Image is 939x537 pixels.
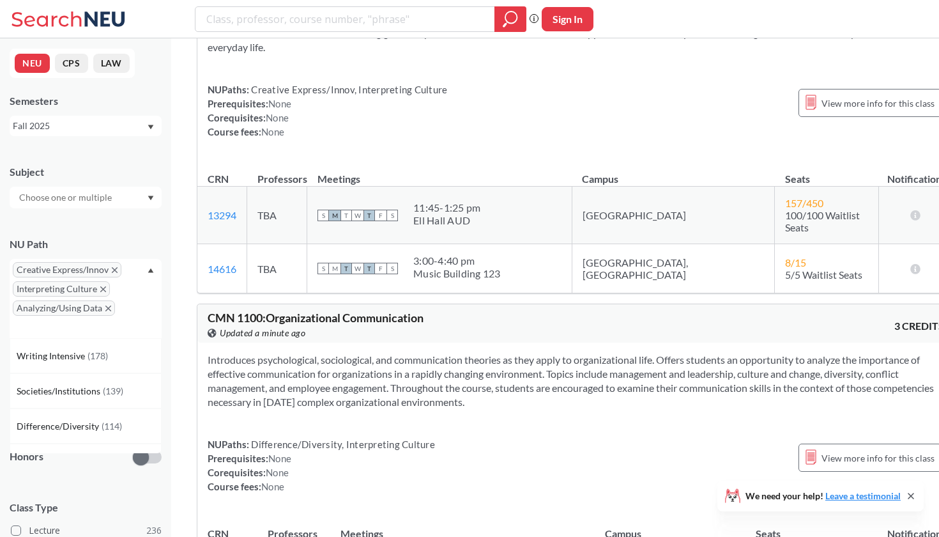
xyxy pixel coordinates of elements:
[825,490,901,501] a: Leave a testimonial
[317,210,329,221] span: S
[13,300,115,316] span: Analyzing/Using DataX to remove pill
[542,7,593,31] button: Sign In
[821,95,935,111] span: View more info for this class
[340,210,352,221] span: T
[821,450,935,466] span: View more info for this class
[494,6,526,32] div: magnifying glass
[13,262,121,277] span: Creative Express/InnovX to remove pill
[572,187,774,244] td: [GEOGRAPHIC_DATA]
[261,481,284,492] span: None
[148,125,154,130] svg: Dropdown arrow
[102,421,122,432] span: ( 114 )
[785,256,806,268] span: 8 / 15
[413,267,501,280] div: Music Building 123
[103,385,123,396] span: ( 139 )
[329,263,340,274] span: M
[10,259,162,338] div: Creative Express/InnovX to remove pillInterpreting CultureX to remove pillAnalyzing/Using DataX t...
[148,268,154,273] svg: Dropdown arrow
[247,244,307,293] td: TBA
[17,384,103,398] span: Societies/Institutions
[55,54,88,73] button: CPS
[10,501,162,515] span: Class Type
[329,210,340,221] span: M
[266,467,289,478] span: None
[105,306,111,311] svg: X to remove pill
[785,268,862,281] span: 5/5 Waitlist Seats
[148,196,154,201] svg: Dropdown arrow
[413,254,501,267] div: 3:00 - 4:40 pm
[261,126,284,137] span: None
[413,201,480,214] div: 11:45 - 1:25 pm
[88,350,108,361] span: ( 178 )
[205,8,485,30] input: Class, professor, course number, "phrase"
[17,419,102,433] span: Difference/Diversity
[745,492,901,501] span: We need your help!
[112,267,118,273] svg: X to remove pill
[13,281,110,297] span: Interpreting CultureX to remove pill
[208,263,236,275] a: 14616
[386,210,398,221] span: S
[208,437,435,494] div: NUPaths: Prerequisites: Corequisites: Course fees:
[247,187,307,244] td: TBA
[775,159,879,187] th: Seats
[15,54,50,73] button: NEU
[100,286,106,292] svg: X to remove pill
[375,263,386,274] span: F
[247,159,307,187] th: Professors
[317,263,329,274] span: S
[413,214,480,227] div: Ell Hall AUD
[375,210,386,221] span: F
[208,311,424,325] span: CMN 1100 : Organizational Communication
[386,263,398,274] span: S
[10,116,162,136] div: Fall 2025Dropdown arrow
[13,190,120,205] input: Choose one or multiple
[268,98,291,109] span: None
[249,439,435,450] span: Difference/Diversity, Interpreting Culture
[13,119,146,133] div: Fall 2025
[10,449,43,464] p: Honors
[572,244,774,293] td: [GEOGRAPHIC_DATA], [GEOGRAPHIC_DATA]
[785,197,823,209] span: 157 / 450
[208,172,229,186] div: CRN
[10,237,162,251] div: NU Path
[93,54,130,73] button: LAW
[17,349,88,363] span: Writing Intensive
[10,94,162,108] div: Semesters
[208,209,236,221] a: 13294
[249,84,447,95] span: Creative Express/Innov, Interpreting Culture
[340,263,352,274] span: T
[220,326,305,340] span: Updated a minute ago
[268,453,291,464] span: None
[503,10,518,28] svg: magnifying glass
[572,159,774,187] th: Campus
[208,82,447,139] div: NUPaths: Prerequisites: Corequisites: Course fees:
[352,263,363,274] span: W
[10,187,162,208] div: Dropdown arrow
[363,210,375,221] span: T
[785,209,860,233] span: 100/100 Waitlist Seats
[266,112,289,123] span: None
[363,263,375,274] span: T
[307,159,572,187] th: Meetings
[352,210,363,221] span: W
[10,165,162,179] div: Subject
